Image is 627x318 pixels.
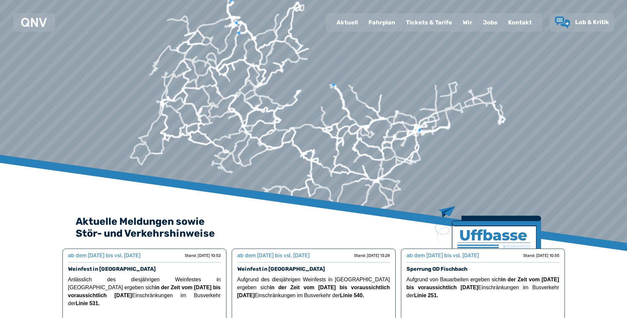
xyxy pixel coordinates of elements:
a: QNV Logo [21,16,47,29]
strong: in der Zeit vom [DATE] bis voraussichtlich [DATE] [68,285,221,298]
a: Weinfest in [GEOGRAPHIC_DATA] [68,266,156,272]
a: Tickets & Tarife [401,14,457,31]
span: Anlässlich des diesjährigen Weinfestes in [GEOGRAPHIC_DATA] ergeben sich Einschränkungen im Busve... [68,277,221,306]
a: Wir [457,14,478,31]
a: Lob & Kritik [555,17,609,28]
div: Stand: [DATE] 10:55 [523,253,559,258]
div: ab dem [DATE] bis vsl. [DATE] [237,252,310,259]
img: Zeitung mit Titel Uffbase [435,206,541,289]
strong: Linie 540. [340,293,364,298]
a: Kontakt [503,14,537,31]
strong: in der Zeit vom [DATE] bis voraussichtlich [DATE] [237,285,390,298]
h2: Aktuelle Meldungen sowie Stör- und Verkehrshinweise [76,216,552,239]
div: ab dem [DATE] bis vsl. [DATE] [68,252,140,259]
a: Weinfest in [GEOGRAPHIC_DATA] [237,266,325,272]
div: ab dem [DATE] bis vsl. [DATE] [407,252,479,259]
span: Lob & Kritik [575,19,609,26]
strong: Linie 531. [76,300,100,306]
div: Stand: [DATE] 10:52 [185,253,221,258]
a: Jobs [478,14,503,31]
strong: in der Zeit vom [DATE] bis voraussichtlich [DATE] [407,277,559,290]
img: QNV Logo [21,18,47,27]
a: Fahrplan [363,14,401,31]
a: Sperrung OD Fischbach [407,266,467,272]
span: Aufgrund von Bauarbeiten ergeben sich Einschränkungen im Busverkehr der [407,277,559,298]
a: Aktuell [331,14,363,31]
div: Stand: [DATE] 13:28 [354,253,390,258]
span: Aufgrund des diesjährigen Weinfests in [GEOGRAPHIC_DATA] ergeben sich Einschränkungen im Busverke... [237,277,390,298]
strong: Linie 251. [414,293,438,298]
